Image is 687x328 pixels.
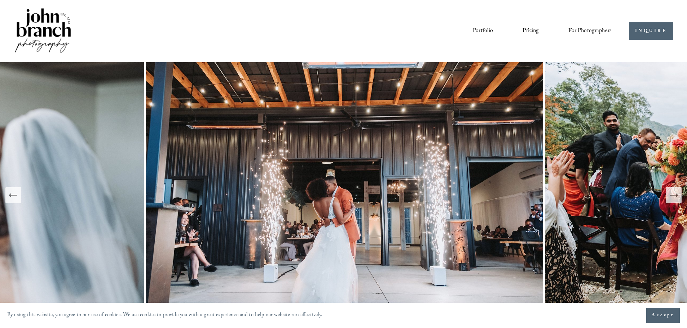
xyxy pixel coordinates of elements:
[568,25,612,37] a: folder dropdown
[473,25,493,37] a: Portfolio
[146,62,545,328] img: The Meadows Raleigh Wedding Photography
[14,7,72,55] img: John Branch IV Photography
[5,187,21,203] button: Previous Slide
[568,26,612,37] span: For Photographers
[523,25,539,37] a: Pricing
[7,310,323,321] p: By using this website, you agree to our use of cookies. We use cookies to provide you with a grea...
[652,312,674,319] span: Accept
[666,187,682,203] button: Next Slide
[646,308,680,323] button: Accept
[629,22,673,40] a: INQUIRE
